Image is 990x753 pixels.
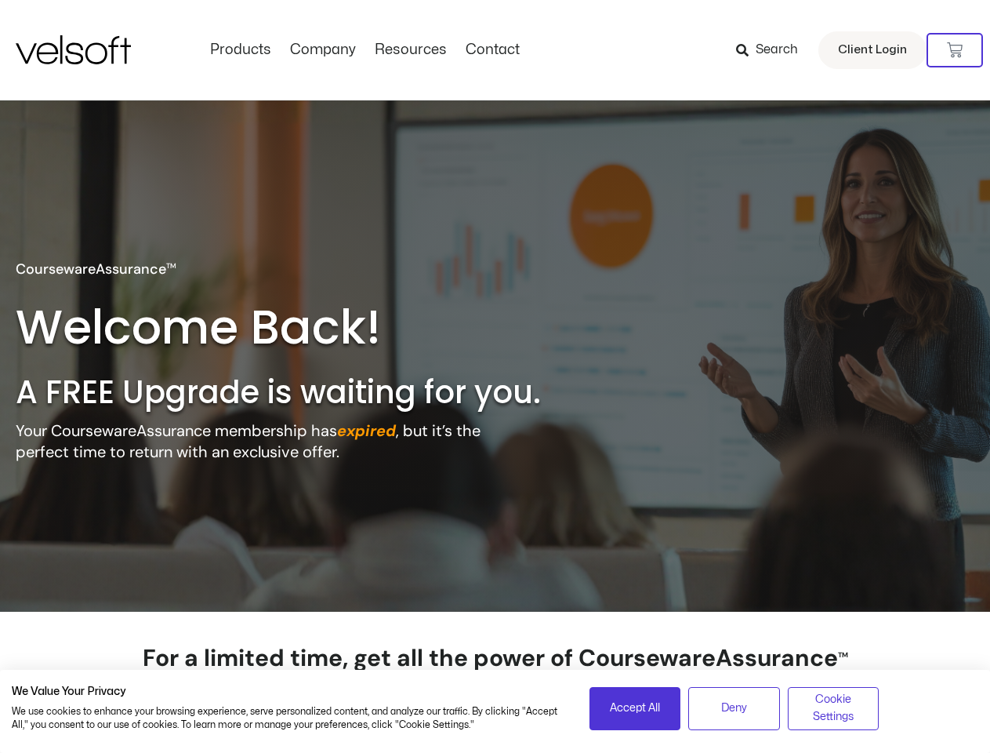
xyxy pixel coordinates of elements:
span: Deny [721,700,747,717]
p: We use cookies to enhance your browsing experience, serve personalized content, and analyze our t... [12,705,566,732]
p: CoursewareAssurance [16,259,176,280]
button: Accept all cookies [589,687,681,730]
span: TM [838,650,848,660]
span: TM [166,261,176,271]
span: Cookie Settings [798,691,869,726]
img: Velsoft Training Materials [16,35,131,64]
button: Deny all cookies [688,687,780,730]
span: Accept All [610,700,660,717]
a: CompanyMenu Toggle [281,42,365,59]
a: Client Login [818,31,927,69]
h2: A FREE Upgrade is waiting for you. [16,372,607,413]
a: ResourcesMenu Toggle [365,42,456,59]
button: Adjust cookie preferences [788,687,879,730]
nav: Menu [201,42,529,59]
span: Client Login [838,40,907,60]
p: Your CoursewareAssurance membership has , but it’s the perfect time to return with an exclusive o... [16,420,499,463]
h2: We Value Your Privacy [12,685,566,699]
a: ProductsMenu Toggle [201,42,281,59]
a: ContactMenu Toggle [456,42,529,59]
a: Search [736,37,809,64]
strong: For a limited time, get all the power of CoursewareAssurance [143,642,848,703]
h2: Welcome Back! [16,296,405,358]
strong: expired [337,420,396,441]
span: Search [756,40,798,60]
